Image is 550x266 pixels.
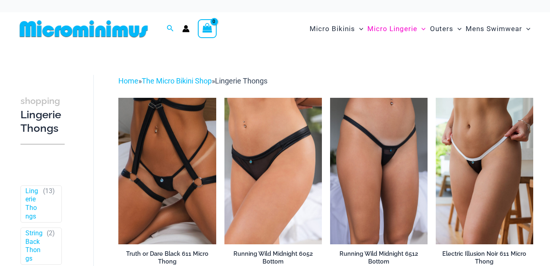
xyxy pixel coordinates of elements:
img: Truth or Dare Black Micro 02 [118,98,216,244]
a: Running Wild Midnight 6512 Bottom 10Running Wild Midnight 6512 Bottom 2Running Wild Midnight 6512... [330,98,428,244]
span: ( ) [43,187,55,221]
h2: Electric Illusion Noir 611 Micro Thong [436,250,533,265]
span: Micro Bikinis [310,18,355,39]
span: Menu Toggle [417,18,426,39]
img: MM SHOP LOGO FLAT [16,20,151,38]
img: Running Wild Midnight 6052 Bottom 01 [224,98,322,244]
a: Lingerie Thongs [25,187,39,221]
h2: Running Wild Midnight 6052 Bottom [224,250,322,265]
span: Menu Toggle [522,18,530,39]
span: Outers [430,18,453,39]
span: ( ) [47,229,55,263]
span: Menu Toggle [453,18,462,39]
a: Electric Illusion Noir Micro 01Electric Illusion Noir Micro 02Electric Illusion Noir Micro 02 [436,98,533,244]
a: Micro LingerieMenu ToggleMenu Toggle [365,16,428,41]
a: OutersMenu ToggleMenu Toggle [428,16,464,41]
a: Running Wild Midnight 6052 Bottom 01Running Wild Midnight 1052 Top 6052 Bottom 05Running Wild Mid... [224,98,322,244]
span: 13 [45,187,52,195]
a: Search icon link [167,24,174,34]
a: String Back Thongs [25,229,43,263]
a: The Micro Bikini Shop [142,77,212,85]
nav: Site Navigation [306,15,534,43]
a: View Shopping Cart, empty [198,19,217,38]
span: Mens Swimwear [466,18,522,39]
a: Truth or Dare Black Micro 02Truth or Dare Black 1905 Bodysuit 611 Micro 12Truth or Dare Black 190... [118,98,216,244]
h2: Truth or Dare Black 611 Micro Thong [118,250,216,265]
span: Lingerie Thongs [215,77,267,85]
a: Mens SwimwearMenu ToggleMenu Toggle [464,16,532,41]
span: 2 [49,229,52,237]
span: » » [118,77,267,85]
h3: Lingerie Thongs [20,94,65,135]
span: Menu Toggle [355,18,363,39]
a: Home [118,77,138,85]
a: Account icon link [182,25,190,32]
img: Electric Illusion Noir Micro 01 [436,98,533,244]
h2: Running Wild Midnight 6512 Bottom [330,250,428,265]
img: Running Wild Midnight 6512 Bottom 10 [330,98,428,244]
span: Micro Lingerie [367,18,417,39]
a: Micro BikinisMenu ToggleMenu Toggle [308,16,365,41]
span: shopping [20,96,60,106]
